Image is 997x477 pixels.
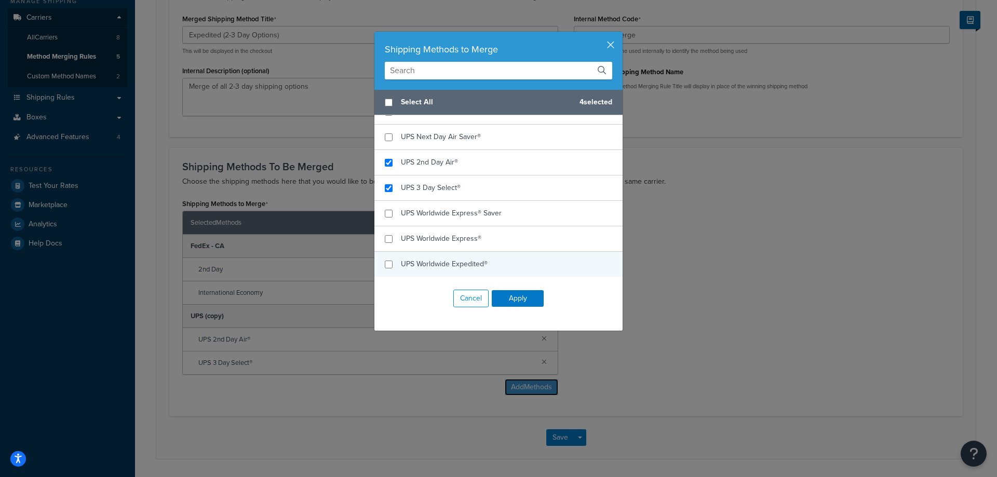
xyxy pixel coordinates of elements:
span: UPS 2nd Day Air® [401,157,458,168]
div: Shipping Methods to Merge [385,42,612,57]
span: UPS Next Day Air Saver® [401,131,481,142]
span: UPS Worldwide Expedited® [401,258,488,269]
span: UPS Worldwide Express® Saver [401,208,502,219]
button: Cancel [453,290,489,307]
input: Search [385,62,612,79]
div: 4 selected [374,90,623,115]
button: Apply [492,290,544,307]
span: UPS 3 Day Select® [401,182,461,193]
span: Select All [401,95,571,110]
span: UPS Worldwide Express® [401,233,481,244]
